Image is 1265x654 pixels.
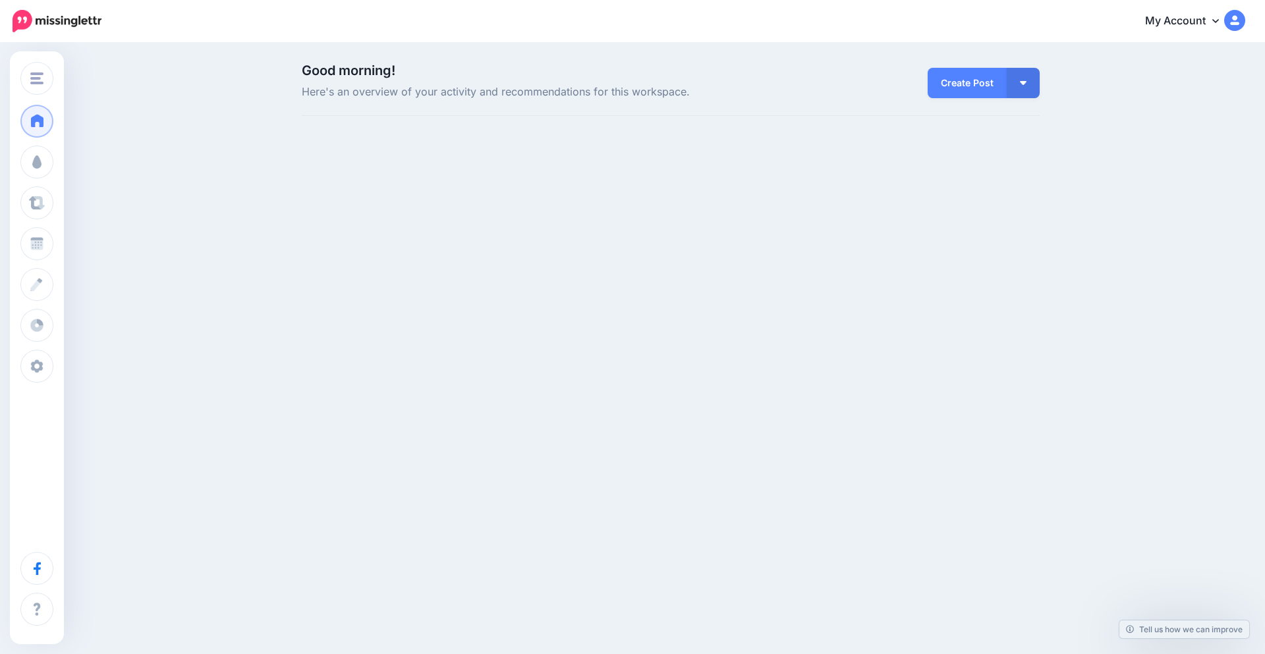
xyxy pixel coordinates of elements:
img: arrow-down-white.png [1020,81,1026,85]
img: Missinglettr [13,10,101,32]
img: menu.png [30,72,43,84]
span: Here's an overview of your activity and recommendations for this workspace. [302,84,787,101]
a: Tell us how we can improve [1119,620,1249,638]
span: Good morning! [302,63,395,78]
a: Create Post [928,68,1007,98]
a: My Account [1132,5,1245,38]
